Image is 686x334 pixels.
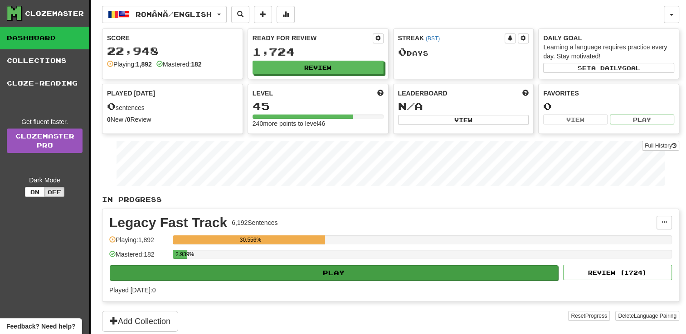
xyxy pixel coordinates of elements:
[585,313,607,319] span: Progress
[543,115,608,124] button: View
[7,176,83,185] div: Dark Mode
[107,116,111,123] strong: 0
[377,89,384,98] span: Score more points to level up
[634,313,676,319] span: Language Pairing
[6,322,75,331] span: Open feedback widget
[591,65,622,71] span: a daily
[107,100,238,112] div: sentences
[563,265,672,280] button: Review (1724)
[426,35,440,42] a: (BST)
[253,46,384,57] div: 1,724
[398,33,505,43] div: Streak
[398,89,448,98] span: Leaderboard
[175,250,187,259] div: 2.939%
[398,46,529,58] div: Day s
[253,119,384,128] div: 240 more points to level 46
[107,33,238,43] div: Score
[110,265,558,281] button: Play
[107,115,238,124] div: New / Review
[107,45,238,57] div: 22,948
[127,116,131,123] strong: 0
[615,311,679,321] button: DeleteLanguage Pairing
[7,117,83,126] div: Get fluent faster.
[102,311,178,332] button: Add Collection
[543,33,674,43] div: Daily Goal
[610,115,674,124] button: Play
[232,218,277,227] div: 6,192 Sentences
[253,61,384,74] button: Review
[253,100,384,112] div: 45
[231,6,249,23] button: Search sentences
[254,6,272,23] button: Add sentence to collection
[156,60,202,69] div: Mastered:
[253,89,273,98] span: Level
[102,195,679,204] p: In Progress
[136,10,212,18] span: Română / English
[136,61,152,68] strong: 1,892
[107,89,155,98] span: Played [DATE]
[109,250,168,265] div: Mastered: 182
[109,286,156,294] span: Played [DATE]: 0
[398,100,423,112] span: N/A
[543,89,674,98] div: Favorites
[107,100,116,112] span: 0
[253,33,373,43] div: Ready for Review
[7,129,83,153] a: ClozemasterPro
[191,61,201,68] strong: 182
[175,235,325,244] div: 30.556%
[102,6,227,23] button: Română/English
[568,311,609,321] button: ResetProgress
[107,60,152,69] div: Playing:
[543,100,674,112] div: 0
[109,216,227,229] div: Legacy Fast Track
[642,141,679,151] button: Full History
[109,235,168,250] div: Playing: 1,892
[543,43,674,61] div: Learning a language requires practice every day. Stay motivated!
[522,89,529,98] span: This week in points, UTC
[25,9,84,18] div: Clozemaster
[398,45,407,58] span: 0
[277,6,295,23] button: More stats
[44,187,64,197] button: Off
[25,187,45,197] button: On
[543,63,674,73] button: Seta dailygoal
[398,115,529,125] button: View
